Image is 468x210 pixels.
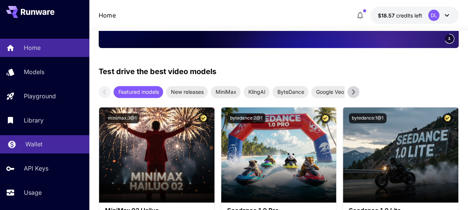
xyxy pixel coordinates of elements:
[24,116,44,125] p: Library
[99,11,115,20] a: Home
[99,107,214,203] img: alt
[349,113,386,123] button: bytedance:1@1
[114,88,163,96] span: Featured models
[198,113,208,123] button: Certified Model – Vetted for best performance and includes a commercial license.
[428,10,439,21] div: DL
[24,164,48,173] p: API Keys
[227,113,265,123] button: bytedance:2@1
[211,86,241,98] div: MiniMax
[24,188,42,197] p: Usage
[378,12,396,19] span: $18.57
[99,11,115,20] nav: breadcrumb
[243,88,270,96] span: KlingAI
[378,12,422,19] div: $18.5655
[166,86,208,98] div: New releases
[396,12,422,19] span: credits left
[221,107,336,203] img: alt
[166,88,208,96] span: New releases
[442,113,452,123] button: Certified Model – Vetted for best performance and includes a commercial license.
[99,66,216,77] p: Test drive the best video models
[311,86,348,98] div: Google Veo
[320,113,330,123] button: Certified Model – Vetted for best performance and includes a commercial license.
[243,86,270,98] div: KlingAI
[24,67,44,76] p: Models
[343,107,458,203] img: alt
[105,113,139,123] button: minimax:3@1
[273,86,308,98] div: ByteDance
[370,7,459,24] button: $18.5655DL
[25,140,42,149] p: Wallet
[24,92,56,101] p: Playground
[273,88,308,96] span: ByteDance
[311,88,348,96] span: Google Veo
[211,88,241,96] span: MiniMax
[114,86,163,98] div: Featured models
[448,36,451,41] span: 2
[24,43,41,52] p: Home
